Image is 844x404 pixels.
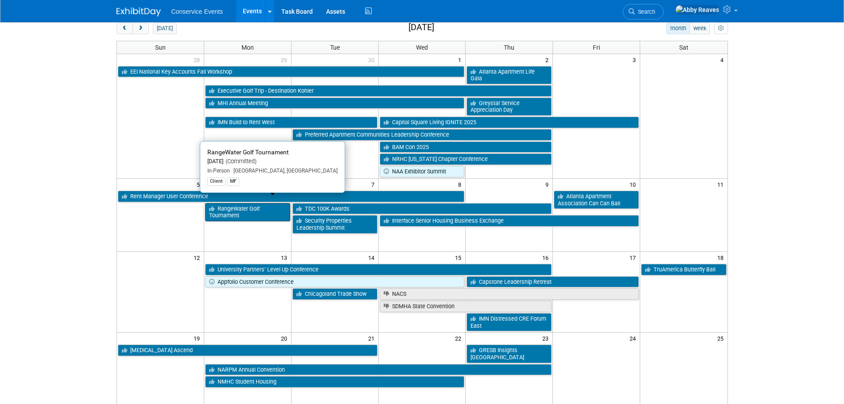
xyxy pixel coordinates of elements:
span: 21 [367,333,378,344]
div: MF [227,177,239,185]
span: 1 [457,54,465,65]
a: IMN Build to Rent West [205,117,377,128]
span: 30 [367,54,378,65]
h2: [DATE] [408,23,434,32]
span: RangeWater Golf Tournament [207,149,289,156]
span: [GEOGRAPHIC_DATA], [GEOGRAPHIC_DATA] [230,168,338,174]
span: 8 [457,179,465,190]
span: 12 [193,252,204,263]
a: Atlanta Apartment Life Gala [467,66,552,84]
span: Wed [416,44,428,51]
span: 14 [367,252,378,263]
span: 18 [716,252,727,263]
a: Rent Manager User Conference [118,191,465,202]
span: 16 [541,252,552,263]
span: 13 [280,252,291,263]
span: (Committed) [223,158,257,165]
a: TruAmerica Butterfly Ball [641,264,726,275]
span: 22 [454,333,465,344]
a: Appfolio Customer Conference [205,276,465,288]
a: MHI Annual Meeting [205,98,465,109]
a: Capital Square Living IGNITE 2025 [380,117,639,128]
a: [MEDICAL_DATA] Ascend [118,345,377,356]
button: next [132,23,149,34]
span: 17 [629,252,640,263]
a: NAA Exhibitor Summit [380,166,465,177]
a: Chicagoland Trade Show [292,288,377,300]
span: Conservice Events [171,8,223,15]
div: [DATE] [207,158,338,165]
a: NRHC [US_STATE] Chapter Conference [380,153,552,165]
a: EEI National Key Accounts Fall Workshop [118,66,465,78]
span: 29 [280,54,291,65]
span: 4 [720,54,727,65]
span: 3 [632,54,640,65]
a: Interface Senior Housing Business Exchange [380,215,639,227]
a: Capstone Leadership Retreat [467,276,639,288]
a: University Partners’ Level Up Conference [205,264,552,275]
span: Thu [504,44,514,51]
span: 7 [370,179,378,190]
span: 25 [716,333,727,344]
a: Security Properties Leadership Summit [292,215,377,233]
button: [DATE] [153,23,176,34]
a: TDC 100K Awards [292,203,552,215]
a: Search [623,4,664,20]
button: month [666,23,690,34]
button: prev [117,23,133,34]
span: 20 [280,333,291,344]
a: NARPM Annual Convention [205,364,552,376]
a: Greystar Service Appreciation Day [467,98,552,116]
a: GRESB Insights [GEOGRAPHIC_DATA] [467,345,552,363]
span: 23 [541,333,552,344]
span: 24 [629,333,640,344]
a: Preferred Apartment Communities Leadership Conference [292,129,552,141]
span: 5 [196,179,204,190]
img: ExhibitDay [117,8,161,16]
span: Search [635,8,655,15]
span: 11 [716,179,727,190]
span: Mon [241,44,254,51]
img: Abby Reaves [675,5,720,15]
span: Sun [155,44,166,51]
span: Sat [679,44,688,51]
span: Tue [330,44,340,51]
span: Fri [593,44,600,51]
a: Executive Golf Trip - Destination Kohler [205,85,552,97]
a: RangeWater Golf Tournament [205,203,290,221]
button: week [689,23,710,34]
a: Atlanta Apartment Association Can Can Ball [554,191,639,209]
a: NMHC Student Housing [205,376,465,388]
span: 19 [193,333,204,344]
a: SDMHA State Convention [380,301,552,312]
span: In-Person [207,168,230,174]
a: IMN Distressed CRE Forum East [467,313,552,331]
i: Personalize Calendar [718,26,724,31]
button: myCustomButton [714,23,727,34]
span: 2 [545,54,552,65]
div: Client [207,177,226,185]
span: 10 [629,179,640,190]
span: 28 [193,54,204,65]
span: 9 [545,179,552,190]
a: BAM Con 2025 [380,141,552,153]
span: 15 [454,252,465,263]
a: NACS [380,288,639,300]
